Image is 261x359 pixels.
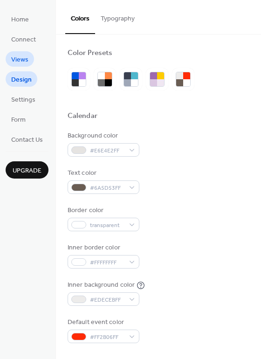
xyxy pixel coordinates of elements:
span: #FF2B06FF [90,332,124,342]
div: Text color [68,168,137,178]
span: Home [11,15,29,25]
a: Settings [6,91,41,107]
div: Border color [68,206,137,215]
span: Form [11,115,26,125]
a: Form [6,111,31,127]
span: #FFFFFFFF [90,258,124,268]
a: Contact Us [6,131,48,147]
span: Design [11,75,32,85]
span: Contact Us [11,135,43,145]
span: #E6E4E2FF [90,146,124,156]
span: #6A5D53FF [90,183,124,193]
span: #EDECEBFF [90,295,124,305]
div: Default event color [68,318,137,327]
div: Calendar [68,111,97,121]
span: Settings [11,95,35,105]
div: Inner background color [68,280,135,290]
div: Background color [68,131,137,141]
button: Upgrade [6,161,48,179]
a: Design [6,71,37,87]
span: Views [11,55,28,65]
span: Upgrade [13,166,41,176]
a: Home [6,11,34,27]
span: Connect [11,35,36,45]
span: transparent [90,221,124,230]
a: Views [6,51,34,67]
a: Connect [6,31,41,47]
div: Inner border color [68,243,137,253]
div: Color Presets [68,48,112,58]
